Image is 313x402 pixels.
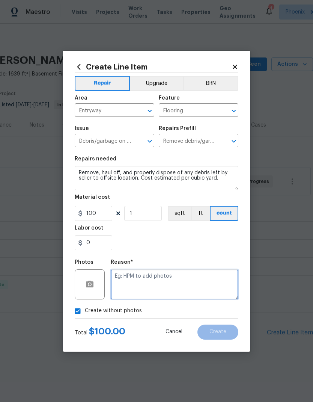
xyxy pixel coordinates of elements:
[85,307,142,315] span: Create without photos
[159,95,180,101] h5: Feature
[89,327,125,336] span: $ 100.00
[144,106,155,116] button: Open
[130,76,184,91] button: Upgrade
[209,329,226,335] span: Create
[111,260,133,265] h5: Reason*
[229,136,239,147] button: Open
[144,136,155,147] button: Open
[75,63,232,71] h2: Create Line Item
[75,76,130,91] button: Repair
[75,195,110,200] h5: Material cost
[75,126,89,131] h5: Issue
[75,328,125,337] div: Total
[197,325,238,340] button: Create
[75,156,116,162] h5: Repairs needed
[75,225,103,231] h5: Labor cost
[183,76,238,91] button: BRN
[75,260,93,265] h5: Photos
[191,206,210,221] button: ft
[75,166,238,190] textarea: Remove, haul off, and properly dispose of any debris left by seller to offsite location. Cost est...
[168,206,191,221] button: sqft
[153,325,194,340] button: Cancel
[210,206,238,221] button: count
[75,95,87,101] h5: Area
[159,126,196,131] h5: Repairs Prefill
[229,106,239,116] button: Open
[166,329,182,335] span: Cancel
